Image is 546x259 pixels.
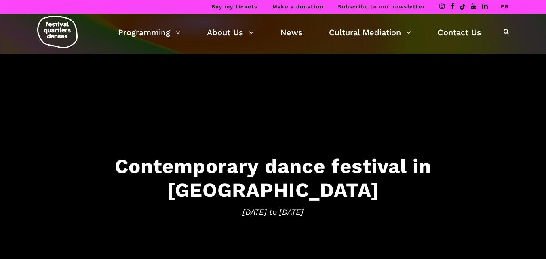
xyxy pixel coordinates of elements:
[211,4,258,10] a: Buy my tickets
[23,206,524,218] span: [DATE] to [DATE]
[272,4,324,10] a: Make a donation
[118,25,181,39] a: Programming
[280,25,303,39] a: News
[338,4,425,10] a: Subscribe to our newsletter
[37,16,78,48] img: logo-fqd-med
[207,25,254,39] a: About Us
[23,154,524,202] h3: Contemporary dance festival in [GEOGRAPHIC_DATA]
[501,4,509,10] a: FR
[329,25,411,39] a: Cultural Mediation
[438,25,481,39] a: Contact Us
